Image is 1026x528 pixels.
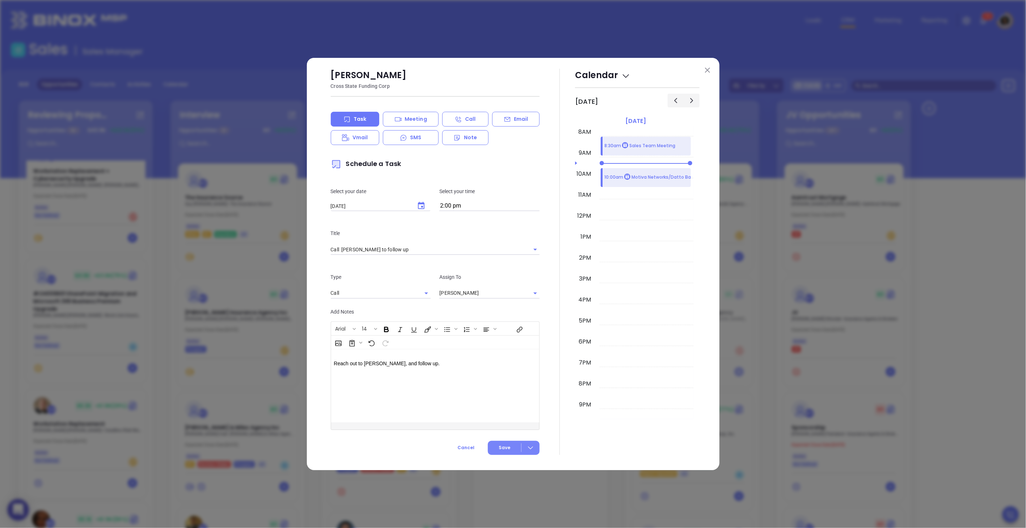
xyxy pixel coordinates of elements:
[577,358,592,367] div: 7pm
[444,441,488,455] button: Cancel
[380,323,393,335] span: Bold
[332,336,345,349] span: Insert Image
[331,308,540,316] p: Add Notes
[405,115,427,123] p: Meeting
[604,174,735,181] p: 10:00am Motiva Networks/Datto Backupify Price Review
[514,115,528,123] p: Email
[575,170,592,178] div: 10am
[331,82,540,90] p: Cross State Funding Corp
[410,134,421,141] p: SMS
[332,323,351,335] button: Arial
[460,323,479,335] span: Insert Ordered List
[354,115,366,123] p: Task
[332,325,350,330] span: Arial
[421,323,440,335] span: Fill color or set the text color
[575,98,598,106] h2: [DATE]
[331,187,431,195] p: Select your date
[578,400,592,409] div: 9pm
[579,233,592,241] div: 1pm
[331,203,410,209] input: MM/DD/YYYY
[499,444,510,451] span: Save
[705,68,710,73] img: close modal
[440,323,459,335] span: Insert Unordered List
[577,337,592,346] div: 6pm
[331,229,540,237] p: Title
[332,323,358,335] span: Font family
[578,254,592,262] div: 2pm
[407,323,420,335] span: Underline
[530,244,540,255] button: Open
[577,149,592,157] div: 9am
[624,116,647,126] a: [DATE]
[513,323,526,335] span: Insert link
[331,273,431,281] p: Type
[576,212,592,220] div: 12pm
[488,441,540,455] button: Save
[359,323,373,335] button: 14
[345,336,364,349] span: Surveys
[604,142,675,150] p: 8:30am Sales Team Meeting
[465,115,476,123] p: Call
[577,379,592,388] div: 8pm
[577,128,592,136] div: 8am
[331,159,401,168] span: Schedule a Task
[457,444,474,451] span: Cancel
[577,316,592,325] div: 5pm
[480,323,498,335] span: Align
[530,288,540,298] button: Open
[379,336,392,349] span: Redo
[421,288,431,298] button: Open
[575,69,630,81] span: Calendar
[439,187,540,195] p: Select your time
[577,295,592,304] div: 4pm
[464,134,477,141] p: Note
[365,336,378,349] span: Undo
[331,69,540,82] p: [PERSON_NAME]
[578,274,592,283] div: 3pm
[413,197,430,214] button: Choose date, selected date is Aug 28, 2025
[358,323,379,335] span: Font size
[334,360,522,367] p: Reach out to [PERSON_NAME], and follow up.
[439,273,540,281] p: Assign To
[393,323,406,335] span: Italic
[359,325,371,330] span: 14
[577,191,592,199] div: 11am
[668,94,684,107] button: Previous day
[352,134,368,141] p: Vmail
[684,94,700,107] button: Next day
